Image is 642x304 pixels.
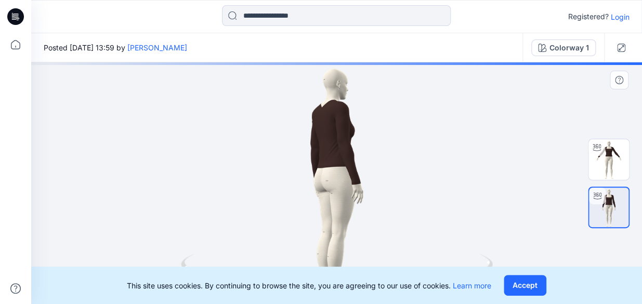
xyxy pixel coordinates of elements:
[44,42,187,53] span: Posted [DATE] 13:59 by
[453,281,491,290] a: Learn more
[588,139,629,180] img: Arşiv
[549,42,589,54] div: Colorway 1
[531,39,596,56] button: Colorway 1
[127,280,491,291] p: This site uses cookies. By continuing to browse the site, you are agreeing to our use of cookies.
[127,43,187,52] a: [PERSON_NAME]
[589,188,628,227] img: Arşiv
[611,11,630,22] p: Login
[504,275,546,296] button: Accept
[568,10,609,23] p: Registered?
